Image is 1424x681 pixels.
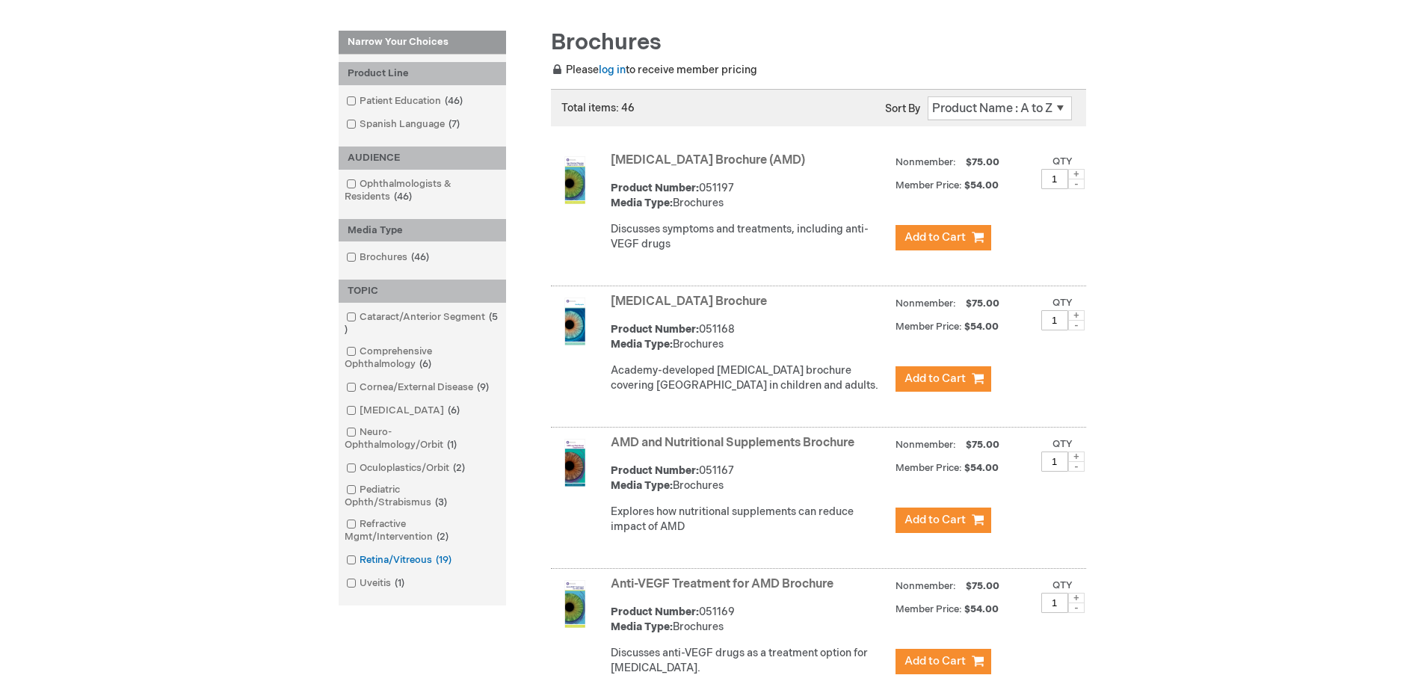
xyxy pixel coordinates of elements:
div: Media Type [339,219,506,242]
label: Qty [1052,155,1073,167]
a: Cataract/Anterior Segment5 [342,310,502,337]
label: Qty [1052,297,1073,309]
span: $54.00 [964,603,1001,615]
a: Comprehensive Ophthalmology6 [342,345,502,372]
strong: Nonmember: [896,436,956,454]
div: 051197 Brochures [611,181,888,211]
span: Total items: 46 [561,102,635,114]
label: Sort By [885,102,920,115]
a: Spanish Language7 [342,117,466,132]
strong: Media Type: [611,338,673,351]
a: Pediatric Ophth/Strabismus3 [342,483,502,510]
a: Refractive Mgmt/Intervention2 [342,517,502,544]
strong: Member Price: [896,462,962,474]
img: Anti-VEGF Treatment for AMD Brochure [551,580,599,628]
span: $75.00 [964,580,1002,592]
a: Oculoplastics/Orbit2 [342,461,471,475]
span: 2 [433,531,452,543]
span: 19 [432,554,455,566]
strong: Product Number: [611,605,699,618]
span: Brochures [551,29,662,56]
input: Qty [1041,593,1068,613]
strong: Narrow Your Choices [339,31,506,55]
span: $75.00 [964,439,1002,451]
button: Add to Cart [896,366,991,392]
p: Discusses symptoms and treatments, including anti-VEGF drugs [611,222,888,252]
a: Brochures46 [342,250,435,265]
span: 9 [473,381,493,393]
p: Academy-developed [MEDICAL_DATA] brochure covering [GEOGRAPHIC_DATA] in children and adults. [611,363,888,393]
strong: Member Price: [896,603,962,615]
img: Age-Related Macular Degeneration Brochure (AMD) [551,156,599,204]
span: $54.00 [964,321,1001,333]
span: 6 [444,404,463,416]
a: log in [599,64,626,76]
span: Add to Cart [904,513,966,527]
a: Ophthalmologists & Residents46 [342,177,502,204]
img: AMD and Nutritional Supplements Brochure [551,439,599,487]
span: 46 [390,191,416,203]
label: Qty [1052,579,1073,591]
button: Add to Cart [896,225,991,250]
a: Anti-VEGF Treatment for AMD Brochure [611,577,833,591]
a: [MEDICAL_DATA] Brochure [611,295,767,309]
span: Add to Cart [904,230,966,244]
span: 7 [445,118,463,130]
span: 46 [407,251,433,263]
a: AMD and Nutritional Supplements Brochure [611,436,854,450]
strong: Media Type: [611,197,673,209]
strong: Media Type: [611,479,673,492]
div: 051168 Brochures [611,322,888,352]
strong: Member Price: [896,179,962,191]
img: Amblyopia Brochure [551,298,599,345]
span: $75.00 [964,156,1002,168]
a: Cornea/External Disease9 [342,380,495,395]
input: Qty [1041,310,1068,330]
div: Product Line [339,62,506,85]
span: 1 [443,439,460,451]
span: Add to Cart [904,372,966,386]
div: AUDIENCE [339,147,506,170]
span: 46 [441,95,466,107]
label: Qty [1052,438,1073,450]
div: TOPIC [339,280,506,303]
div: 051167 Brochures [611,463,888,493]
strong: Product Number: [611,182,699,194]
span: 5 [345,311,498,336]
a: Patient Education46 [342,94,469,108]
strong: Member Price: [896,321,962,333]
span: 6 [416,358,435,370]
a: [MEDICAL_DATA]6 [342,404,466,418]
span: Add to Cart [904,654,966,668]
a: Uveitis1 [342,576,410,591]
a: [MEDICAL_DATA] Brochure (AMD) [611,153,805,167]
div: Discusses anti-VEGF drugs as a treatment option for [MEDICAL_DATA]. [611,646,888,676]
input: Qty [1041,169,1068,189]
a: Neuro-Ophthalmology/Orbit1 [342,425,502,452]
div: 051169 Brochures [611,605,888,635]
span: $54.00 [964,179,1001,191]
p: Explores how nutritional supplements can reduce impact of AMD [611,505,888,534]
button: Add to Cart [896,649,991,674]
strong: Nonmember: [896,577,956,596]
span: 1 [391,577,408,589]
span: $75.00 [964,298,1002,309]
button: Add to Cart [896,508,991,533]
strong: Product Number: [611,323,699,336]
strong: Nonmember: [896,153,956,172]
input: Qty [1041,452,1068,472]
span: Please to receive member pricing [551,64,757,76]
span: $54.00 [964,462,1001,474]
a: Retina/Vitreous19 [342,553,457,567]
strong: Product Number: [611,464,699,477]
strong: Nonmember: [896,295,956,313]
strong: Media Type: [611,620,673,633]
span: 2 [449,462,469,474]
span: 3 [431,496,451,508]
